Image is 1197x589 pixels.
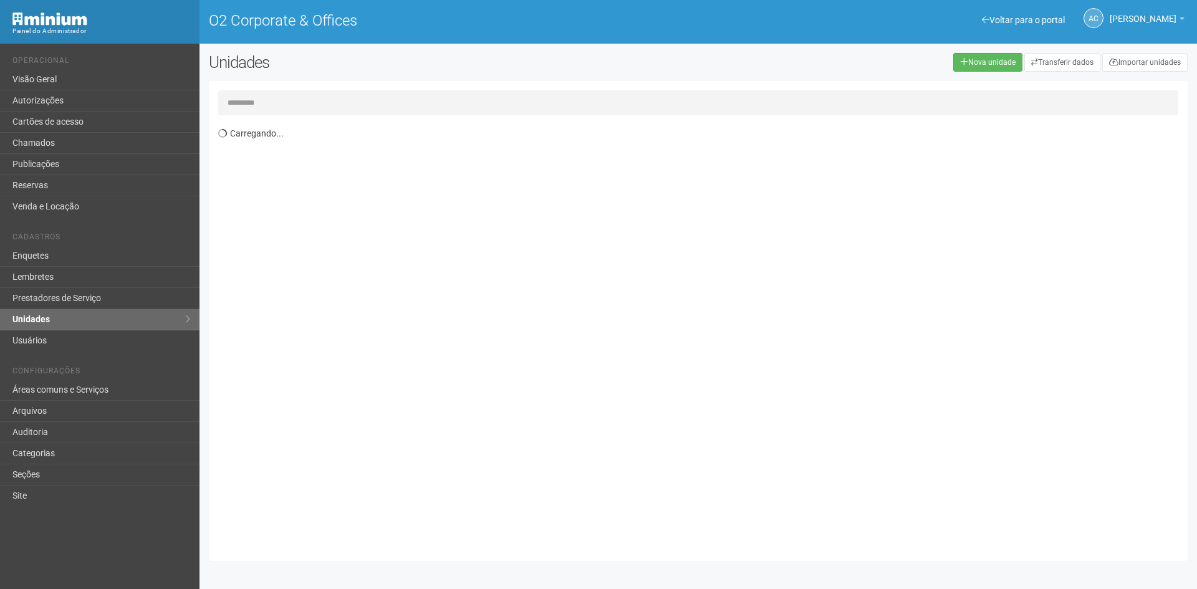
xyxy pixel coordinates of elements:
li: Cadastros [12,232,190,246]
a: AC [1084,8,1103,28]
div: Painel do Administrador [12,26,190,37]
a: Transferir dados [1024,53,1100,72]
a: [PERSON_NAME] [1110,16,1185,26]
span: Ana Carla de Carvalho Silva [1110,2,1176,24]
a: Nova unidade [953,53,1022,72]
h2: Unidades [209,53,606,72]
li: Operacional [12,56,190,69]
a: Voltar para o portal [982,15,1065,25]
li: Configurações [12,366,190,380]
a: Importar unidades [1102,53,1188,72]
h1: O2 Corporate & Offices [209,12,689,29]
div: Carregando... [218,122,1188,552]
img: Minium [12,12,87,26]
